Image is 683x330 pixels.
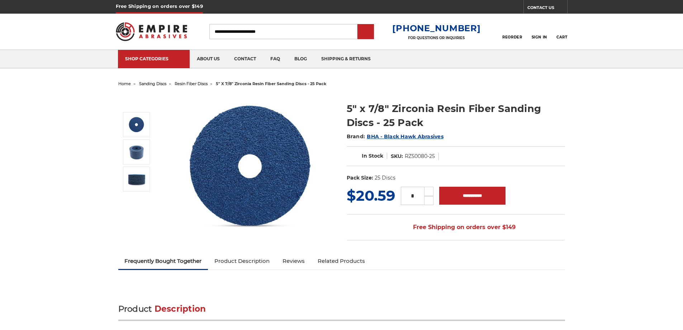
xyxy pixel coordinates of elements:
[392,36,480,40] p: FOR QUESTIONS OR INQUIRIES
[347,187,395,204] span: $20.59
[287,50,314,68] a: blog
[392,23,480,33] a: [PHONE_NUMBER]
[128,170,146,188] img: 5" zirconia resin fibre discs
[276,253,311,269] a: Reviews
[116,18,188,46] img: Empire Abrasives
[347,102,565,130] h1: 5" x 7/8" Zirconia Resin Fiber Sanding Discs - 25 Pack
[502,35,522,39] span: Reorder
[118,253,208,269] a: Frequently Bought Together
[227,50,263,68] a: contact
[375,174,395,182] dd: 25 Discs
[311,253,371,269] a: Related Products
[396,220,516,234] span: Free Shipping on orders over $149
[556,35,567,39] span: Cart
[208,253,276,269] a: Product Description
[314,50,378,68] a: shipping & returns
[118,50,190,68] a: SHOP CATEGORIES
[118,81,131,86] a: home
[556,24,567,39] a: Cart
[128,143,146,161] img: 5 inch zirconia resin fiber discs
[155,304,206,314] span: Description
[175,81,208,86] a: resin fiber discs
[532,35,547,39] span: Sign In
[347,174,373,182] dt: Pack Size:
[367,133,444,140] a: BHA - Black Hawk Abrasives
[139,81,166,86] a: sanding discs
[502,24,522,39] a: Reorder
[359,25,373,39] input: Submit
[190,50,227,68] a: about us
[405,153,435,160] dd: RZ50080-25
[527,4,567,14] a: CONTACT US
[118,304,152,314] span: Product
[347,133,365,140] span: Brand:
[391,153,403,160] dt: SKU:
[362,153,383,159] span: In Stock
[263,50,287,68] a: faq
[180,94,323,238] img: 5 inch zirc resin fiber disc
[216,81,326,86] span: 5" x 7/8" zirconia resin fiber sanding discs - 25 pack
[128,116,146,134] img: 5 inch zirc resin fiber disc
[125,56,182,61] div: SHOP CATEGORIES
